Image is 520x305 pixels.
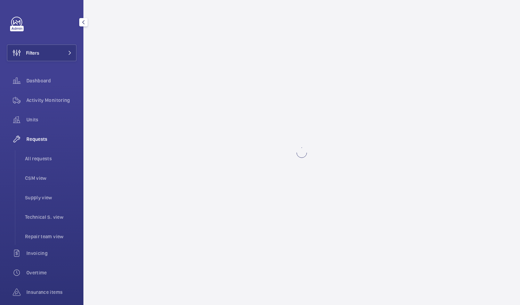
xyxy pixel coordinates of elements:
[26,49,39,56] span: Filters
[26,116,76,123] span: Units
[26,97,76,104] span: Activity Monitoring
[25,214,76,220] span: Technical S. view
[25,194,76,201] span: Supply view
[25,233,76,240] span: Repair team view
[26,289,76,296] span: Insurance items
[26,77,76,84] span: Dashboard
[26,269,76,276] span: Overtime
[25,175,76,182] span: CSM view
[26,250,76,257] span: Invoicing
[25,155,76,162] span: All requests
[26,136,76,143] span: Requests
[7,45,76,61] button: Filters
